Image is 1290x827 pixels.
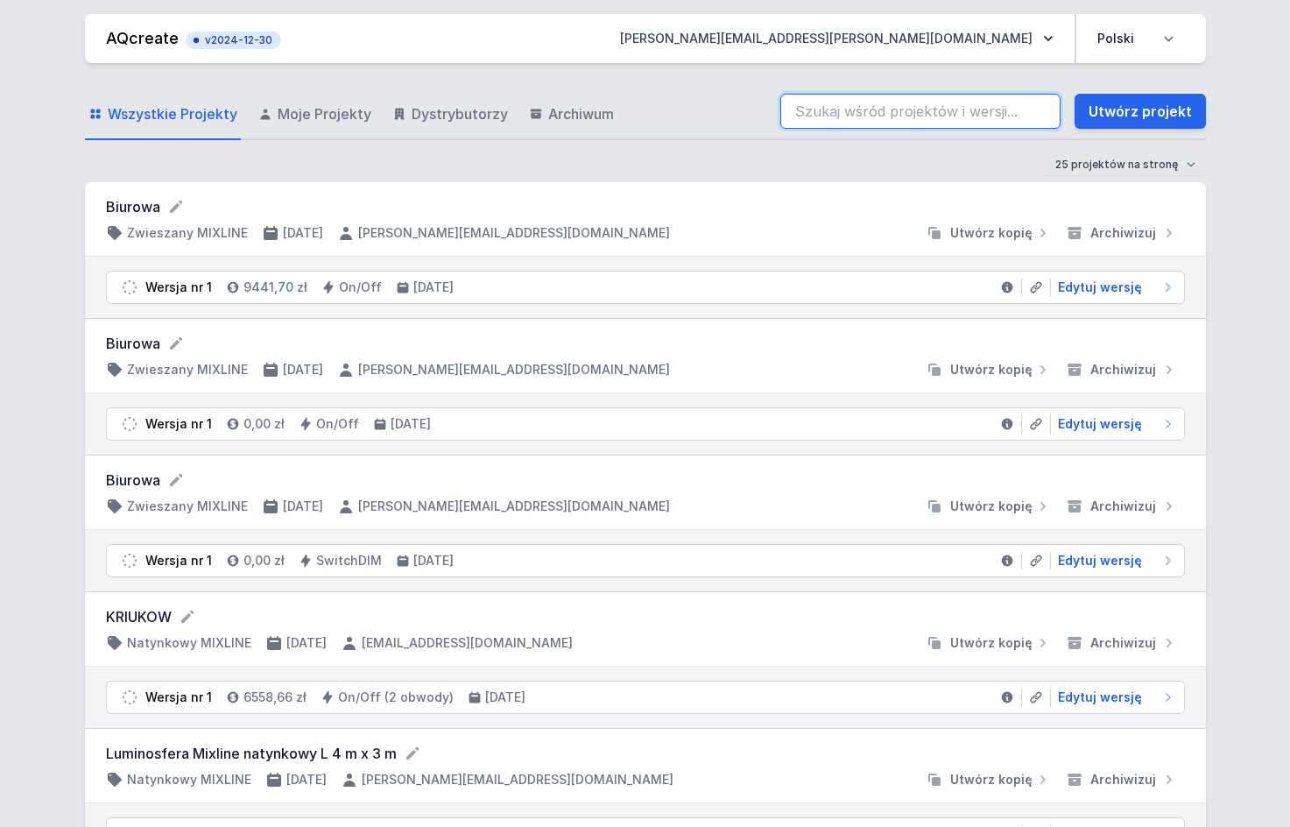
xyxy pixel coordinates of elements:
h4: On/Off [316,415,359,433]
button: Utwórz kopię [919,224,1059,242]
a: Moje Projekty [255,89,375,140]
h4: [DATE] [413,279,454,296]
h4: [DATE] [283,361,323,378]
span: Archiwizuj [1090,771,1156,788]
span: v2024-12-30 [194,33,272,47]
span: Edytuj wersję [1058,415,1142,433]
a: Edytuj wersję [1051,552,1177,569]
h4: Natynkowy MIXLINE [127,634,251,652]
button: v2024-12-30 [186,28,281,49]
span: Dystrybutorzy [412,103,508,124]
h4: SwitchDIM [316,552,382,569]
span: Utwórz kopię [950,498,1033,515]
div: Wersja nr 1 [145,689,212,706]
button: Archiwizuj [1059,634,1185,652]
button: Archiwizuj [1059,771,1185,788]
a: Utwórz projekt [1075,94,1206,129]
img: draft.svg [121,552,138,569]
button: Utwórz kopię [919,498,1059,515]
h4: Zwieszany MIXLINE [127,498,248,515]
button: Archiwizuj [1059,224,1185,242]
button: Utwórz kopię [919,634,1059,652]
div: Wersja nr 1 [145,279,212,296]
a: Edytuj wersję [1051,415,1177,433]
a: Wszystkie Projekty [85,89,241,140]
a: AQcreate [106,29,179,47]
h4: [PERSON_NAME][EMAIL_ADDRESS][DOMAIN_NAME] [358,361,670,378]
span: Edytuj wersję [1058,279,1142,296]
span: Edytuj wersję [1058,552,1142,569]
select: Wybierz język [1087,23,1185,54]
button: [PERSON_NAME][EMAIL_ADDRESS][PERSON_NAME][DOMAIN_NAME] [606,23,1068,54]
h4: [DATE] [485,689,525,706]
a: Dystrybutorzy [389,89,511,140]
div: Wersja nr 1 [145,552,212,569]
h4: 6558,66 zł [243,689,307,706]
h4: [DATE] [413,552,454,569]
h4: [PERSON_NAME][EMAIL_ADDRESS][DOMAIN_NAME] [358,224,670,242]
img: draft.svg [121,279,138,296]
span: Utwórz kopię [950,224,1033,242]
button: Edytuj nazwę projektu [404,745,421,762]
h4: On/Off (2 obwody) [338,689,454,706]
h4: [DATE] [286,771,327,788]
img: draft.svg [121,689,138,706]
a: Edytuj wersję [1051,689,1177,706]
button: Utwórz kopię [919,771,1059,788]
span: Edytuj wersję [1058,689,1142,706]
button: Edytuj nazwę projektu [167,471,185,489]
form: Luminosfera Mixline natynkowy L 4 m x 3 m [106,743,1185,764]
h4: [PERSON_NAME][EMAIL_ADDRESS][DOMAIN_NAME] [362,771,673,788]
h4: Zwieszany MIXLINE [127,224,248,242]
button: Archiwizuj [1059,361,1185,378]
form: Biurowa [106,333,1185,354]
h4: [EMAIL_ADDRESS][DOMAIN_NAME] [362,634,573,652]
h4: Zwieszany MIXLINE [127,361,248,378]
button: Archiwizuj [1059,498,1185,515]
button: Edytuj nazwę projektu [167,198,185,216]
button: Edytuj nazwę projektu [179,608,196,626]
span: Archiwizuj [1090,498,1156,515]
span: Archiwizuj [1090,361,1156,378]
h4: [DATE] [391,415,431,433]
button: Utwórz kopię [919,361,1059,378]
h4: 0,00 zł [243,552,285,569]
span: Utwórz kopię [950,361,1033,378]
input: Szukaj wśród projektów i wersji... [780,94,1061,129]
a: Edytuj wersję [1051,279,1177,296]
h4: [DATE] [283,498,323,515]
div: Wersja nr 1 [145,415,212,433]
h4: On/Off [339,279,382,296]
form: Biurowa [106,470,1185,491]
h4: 0,00 zł [243,415,285,433]
span: Utwórz kopię [950,771,1033,788]
img: draft.svg [121,415,138,433]
a: Archiwum [525,89,617,140]
h4: Natynkowy MIXLINE [127,771,251,788]
h4: 9441,70 zł [243,279,307,296]
h4: [DATE] [286,634,327,652]
h4: [PERSON_NAME][EMAIL_ADDRESS][DOMAIN_NAME] [358,498,670,515]
span: Moje Projekty [278,103,371,124]
form: KRIUKOW [106,606,1185,627]
button: Edytuj nazwę projektu [167,335,185,352]
span: Archiwizuj [1090,224,1156,242]
span: Archiwizuj [1090,634,1156,652]
span: Wszystkie Projekty [108,103,237,124]
span: Archiwum [548,103,614,124]
h4: [DATE] [283,224,323,242]
span: Utwórz kopię [950,634,1033,652]
form: Biurowa [106,196,1185,217]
